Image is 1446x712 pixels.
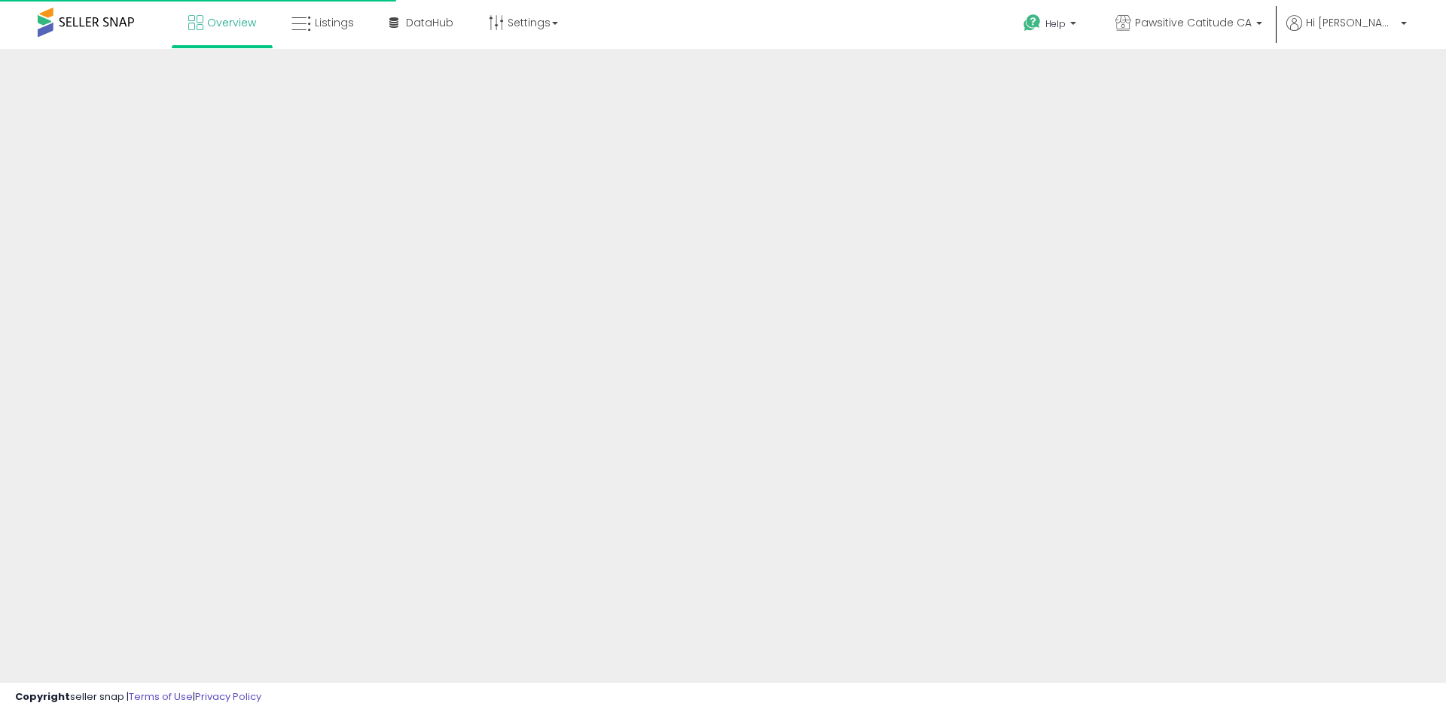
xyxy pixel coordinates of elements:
a: Hi [PERSON_NAME] [1286,15,1407,49]
span: Pawsitive Catitude CA [1135,15,1252,30]
span: Hi [PERSON_NAME] [1306,15,1396,30]
span: DataHub [406,15,453,30]
span: Listings [315,15,354,30]
a: Help [1011,2,1091,49]
i: Get Help [1023,14,1042,32]
span: Overview [207,15,256,30]
span: Help [1045,17,1066,30]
